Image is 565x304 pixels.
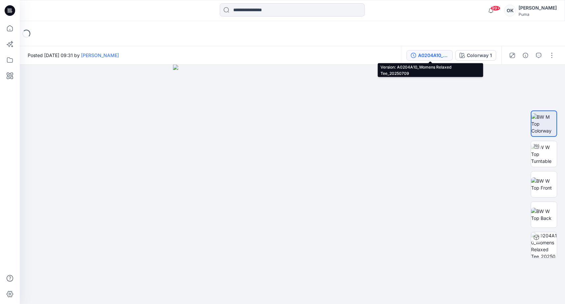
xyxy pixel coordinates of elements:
[504,5,516,16] div: OK
[531,208,557,222] img: BW W Top Back
[407,50,453,61] button: A0204A10_Womens Relaxed Tee_20250709
[491,6,500,11] span: 99+
[28,52,119,59] span: Posted [DATE] 09:31 by
[531,113,556,134] img: BW M Top Colorway
[467,52,492,59] div: Colorway 1
[531,232,557,258] img: A0204A10_Womens Relaxed Tee_20250709 Colorway 1
[418,52,448,59] div: A0204A10_Womens Relaxed Tee_20250709
[531,177,557,191] img: BW W Top Front
[455,50,496,61] button: Colorway 1
[531,144,557,165] img: BW W Top Turntable
[520,50,531,61] button: Details
[81,52,119,58] a: [PERSON_NAME]
[173,65,412,304] img: eyJhbGciOiJIUzI1NiIsImtpZCI6IjAiLCJzbHQiOiJzZXMiLCJ0eXAiOiJKV1QifQ.eyJkYXRhIjp7InR5cGUiOiJzdG9yYW...
[519,4,557,12] div: [PERSON_NAME]
[519,12,557,17] div: Puma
